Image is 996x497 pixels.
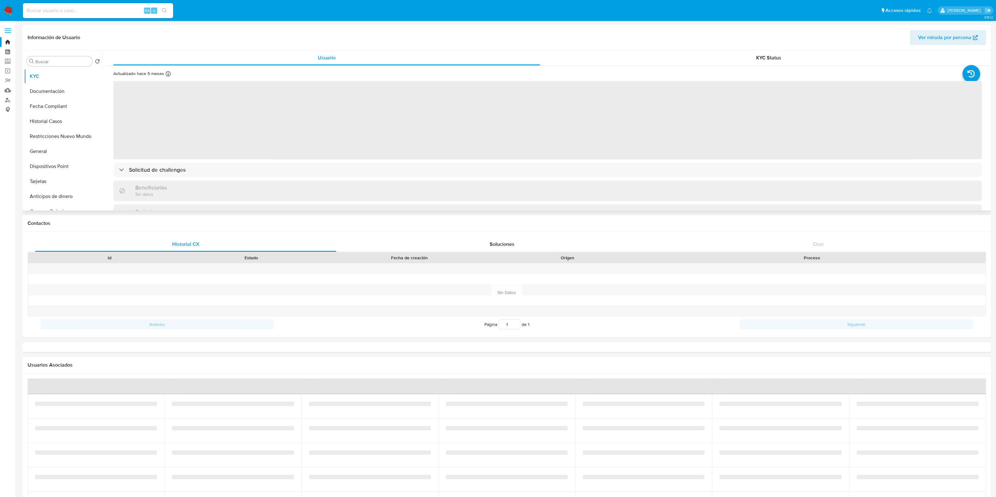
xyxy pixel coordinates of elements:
[28,34,80,41] h1: Información de Usuario
[129,166,186,173] h3: Solicitud de challenges
[813,241,823,248] span: Chat
[24,114,102,129] button: Historial Casos
[113,180,982,201] div: BeneficiariosSin datos
[740,319,973,329] button: Siguiente
[135,191,167,197] p: Sin datos
[153,8,155,13] span: s
[113,81,982,159] span: ‌
[113,71,164,77] p: Actualizado hace 5 meses
[985,7,991,14] a: Salir
[24,129,102,144] button: Restricciones Nuevo Mundo
[28,220,986,226] h1: Contactos
[490,241,514,248] span: Soluciones
[756,54,781,61] span: KYC Status
[24,159,102,174] button: Dispositivos Point
[35,59,90,64] input: Buscar
[24,174,102,189] button: Tarjetas
[910,30,986,45] button: Ver mirada por persona
[927,8,932,13] a: Notificaciones
[185,255,317,261] div: Estado
[135,208,158,215] h3: Parientes
[318,54,336,61] span: Usuario
[172,241,199,248] span: Historial CX
[501,255,634,261] div: Origen
[528,321,529,327] span: 1
[24,69,102,84] button: KYC
[642,255,981,261] div: Proceso
[158,6,171,15] button: search-icon
[145,8,150,13] span: Alt
[885,7,921,14] span: Accesos rápidos
[24,84,102,99] button: Documentación
[29,59,34,64] button: Buscar
[484,319,529,329] span: Página de
[135,184,167,191] h3: Beneficiarios
[24,189,102,204] button: Anticipos de dinero
[41,319,274,329] button: Anterior
[23,7,173,15] input: Buscar usuario o caso...
[95,59,100,66] button: Volver al orden por defecto
[28,362,986,368] h2: Usuarios Asociados
[43,255,176,261] div: Id
[918,30,971,45] span: Ver mirada por persona
[113,205,982,225] div: Parientes
[24,204,102,219] button: Cruces y Relaciones
[24,99,102,114] button: Fecha Compliant
[326,255,492,261] div: Fecha de creación
[24,144,102,159] button: General
[113,163,982,177] div: Solicitud de challenges
[947,8,983,13] p: camilafernanda.paredessaldano@mercadolibre.cl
